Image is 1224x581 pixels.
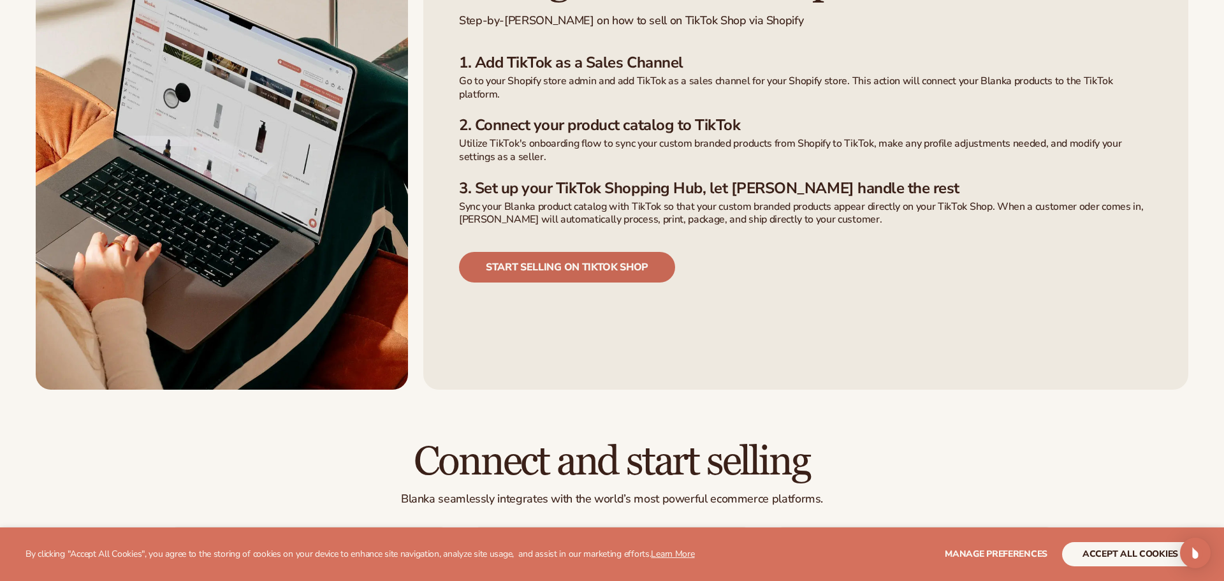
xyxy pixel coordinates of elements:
[459,252,675,283] a: Start selling on tiktok shop
[945,548,1047,560] span: Manage preferences
[459,137,1153,164] p: Utilize TikTok's onboarding flow to sync your custom branded products from Shopify to TikTok, mak...
[651,548,694,560] a: Learn More
[1180,538,1211,568] div: Open Intercom Messenger
[459,200,1153,227] p: Sync your Blanka product catalog with TikTok so that your custom branded products appear directly...
[1062,542,1198,566] button: accept all cookies
[459,75,1153,101] p: Go to your Shopify store admin and add TikTok as a sales channel for your Shopify store. This act...
[25,549,695,560] p: By clicking "Accept All Cookies", you agree to the storing of cookies on your device to enhance s...
[459,13,819,28] p: Step-by-[PERSON_NAME] on how to sell on TikTok Shop via Shopify
[36,492,1188,506] p: Blanka seamlessly integrates with the world’s most powerful ecommerce platforms.
[459,179,1153,198] h3: 3. Set up your TikTok Shopping Hub, let [PERSON_NAME] handle the rest
[459,54,1153,72] h3: 1. Add TikTok as a Sales Channel
[36,441,1188,483] h2: Connect and start selling
[459,116,1153,135] h3: 2. Connect your product catalog to TikTok
[945,542,1047,566] button: Manage preferences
